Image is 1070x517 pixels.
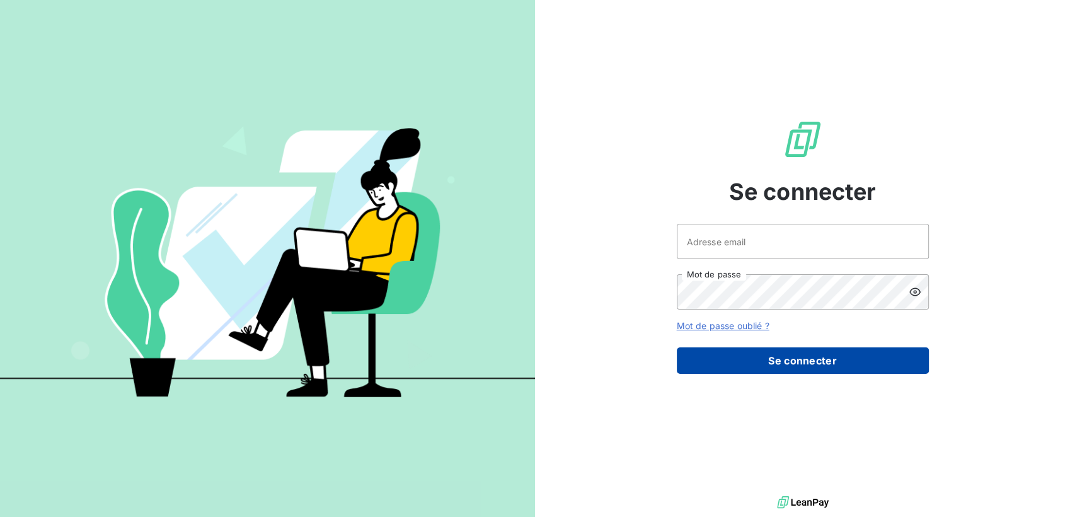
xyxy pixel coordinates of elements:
input: placeholder [677,224,929,259]
span: Se connecter [729,175,877,209]
img: logo [777,493,829,512]
img: Logo LeanPay [783,119,823,160]
a: Mot de passe oublié ? [677,320,769,331]
button: Se connecter [677,347,929,374]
